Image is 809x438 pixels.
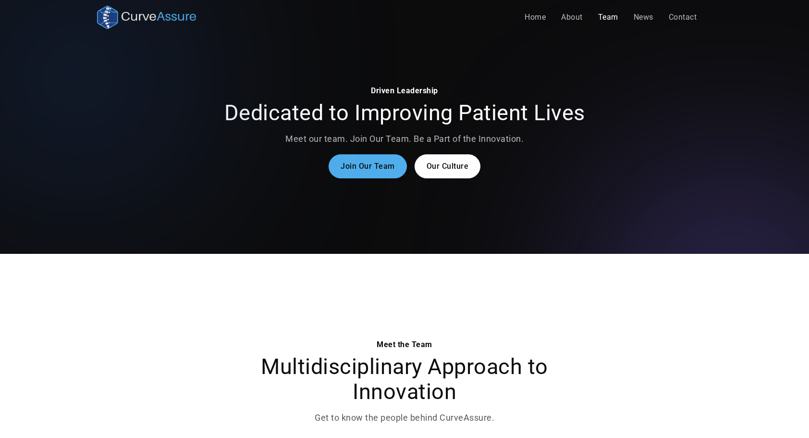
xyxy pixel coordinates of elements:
a: Our Culture [415,154,481,178]
h2: Multidisciplinary Approach to Innovation [220,354,589,404]
a: Team [590,8,626,27]
div: Meet the Team [220,339,589,350]
a: News [626,8,661,27]
a: Home [517,8,553,27]
a: About [553,8,590,27]
div: Driven Leadership [220,85,589,97]
a: Contact [661,8,705,27]
p: Meet our team. Join Our Team. Be a Part of the Innovation. [220,133,589,145]
a: Join Our Team [329,154,407,178]
h2: Dedicated to Improving Patient Lives [220,100,589,125]
p: Get to know the people behind CurveAssure. [220,412,589,424]
a: home [97,6,196,29]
